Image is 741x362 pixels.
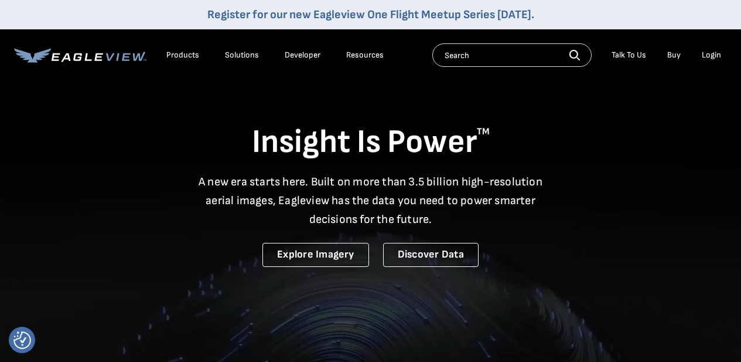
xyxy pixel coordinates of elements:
div: Login [702,50,721,60]
a: Explore Imagery [262,243,369,267]
h1: Insight Is Power [14,122,727,163]
button: Consent Preferences [13,331,31,349]
a: Register for our new Eagleview One Flight Meetup Series [DATE]. [207,8,534,22]
div: Talk To Us [612,50,646,60]
sup: TM [477,126,490,137]
div: Resources [346,50,384,60]
input: Search [432,43,592,67]
p: A new era starts here. Built on more than 3.5 billion high-resolution aerial images, Eagleview ha... [192,172,550,229]
div: Solutions [225,50,259,60]
img: Revisit consent button [13,331,31,349]
a: Buy [667,50,681,60]
div: Products [166,50,199,60]
a: Developer [285,50,320,60]
a: Discover Data [383,243,479,267]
